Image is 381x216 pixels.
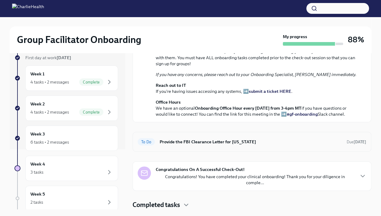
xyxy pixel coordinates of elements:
a: #gf-onboarding [287,111,318,117]
a: To DoProvide the FBI Clearance Letter for [US_STATE]Due[DATE] [138,137,366,147]
strong: Congratulations On A Successful Check-Out! [156,166,245,172]
span: Due [347,140,366,144]
span: October 21st, 2025 10:00 [347,139,366,145]
em: If you have any concerns, please reach out to your Onboarding Specialist, [PERSON_NAME] immediately. [156,72,356,77]
strong: My progress [283,34,307,40]
a: submit a ticket HERE [249,89,291,94]
a: Week 52 tasks [14,186,118,211]
p: If you're having issues accessing any systems, ➡️ . [156,82,357,94]
div: 2 tasks [30,199,43,205]
img: CharlieHealth [12,4,44,13]
span: First day at work [25,55,71,60]
div: 3 tasks [30,169,43,175]
h4: Completed tasks [133,200,180,209]
strong: [DATE] [354,140,366,144]
h6: Week 3 [30,131,45,137]
a: Week 24 tasks • 2 messagesComplete [14,96,118,121]
span: To Do [138,140,155,144]
a: Week 36 tasks • 2 messages [14,126,118,151]
strong: Onboarding Office Hour every [DATE] from 3-4pm MT [195,105,301,111]
h6: Week 1 [30,71,45,77]
div: Completed tasks [133,200,371,209]
a: Week 14 tasks • 2 messagesComplete [14,65,118,91]
span: Complete [79,110,103,114]
h3: 88% [348,34,364,45]
a: Week 43 tasks [14,156,118,181]
p: Congratulations! You have completed your clinical onboarding! Thank you for your diligence in com... [156,174,354,186]
strong: Office Hours [156,99,181,105]
a: First day at work[DATE] [14,55,118,61]
strong: [DATE] [57,55,71,60]
div: 4 tasks • 2 messages [30,79,69,85]
div: 4 tasks • 2 messages [30,109,69,115]
h6: Week 2 [30,101,45,107]
span: Complete [79,80,103,84]
h6: Week 5 [30,191,45,197]
h2: Group Facilitator Onboarding [17,34,141,46]
h6: Provide the FBI Clearance Letter for [US_STATE] [160,138,342,145]
div: 6 tasks • 2 messages [30,139,69,145]
p: We have an optional if you have questions or would like to connect! You can find the link for thi... [156,99,357,117]
h6: Week 4 [30,161,45,167]
p: Please note: You are required to meet with your Onboarding Specialist, [PERSON_NAME], for your fi... [156,43,357,67]
strong: Reach out to IT [156,83,186,88]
